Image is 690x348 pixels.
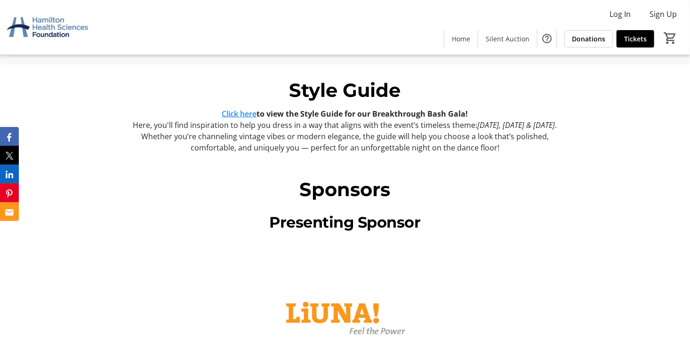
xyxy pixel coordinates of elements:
img: Hamilton Health Sciences Foundation's Logo [6,4,89,51]
span: Sponsors [299,178,390,201]
strong: to view the Style Guide for our Breakthrough Bash Gala! [222,109,468,119]
span: Log In [610,8,631,20]
button: Sign Up [642,7,684,22]
a: Silent Auction [478,30,537,47]
a: Home [444,30,478,47]
span: Donations [572,34,605,44]
p: Style Guide [120,76,569,104]
em: [DATE], [DATE] & [DATE] [477,120,555,130]
p: Here, you'll find inspiration to help you dress in a way that aligns with the event’s timeless th... [120,119,569,153]
button: Cart [662,30,679,47]
a: Donations [564,30,613,47]
span: Presenting Sponsor [269,214,420,232]
a: Click here [222,109,257,119]
a: Tickets [617,30,654,47]
span: Sign Up [650,8,677,20]
span: Silent Auction [486,34,530,44]
span: Home [452,34,470,44]
button: Log In [602,7,638,22]
button: Help [538,29,556,48]
span: Tickets [624,34,647,44]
